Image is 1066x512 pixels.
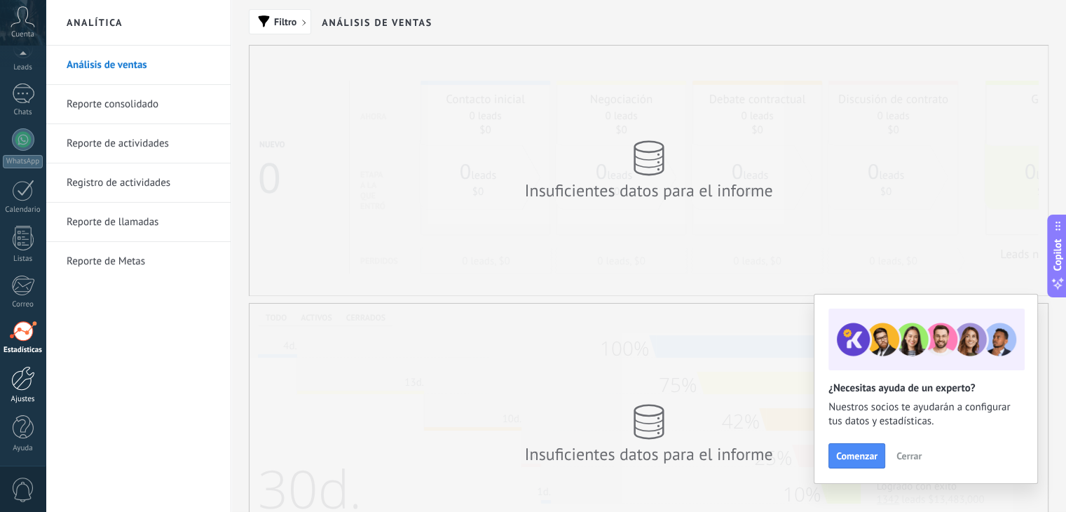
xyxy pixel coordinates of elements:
li: Reporte consolidado [46,85,231,124]
div: Chats [3,108,43,117]
span: Filtro [274,17,296,27]
div: Ayuda [3,444,43,453]
div: Insuficientes datos para el informe [523,180,775,201]
li: Reporte de actividades [46,124,231,163]
div: Estadísticas [3,346,43,355]
span: Nuestros socios te ayudarán a configurar tus datos y estadísticas. [828,400,1023,429]
span: Copilot [1051,239,1065,271]
li: Registro de actividades [46,163,231,203]
div: Correo [3,300,43,309]
li: Reporte de llamadas [46,203,231,242]
div: Ajustes [3,395,43,404]
button: Cerrar [890,445,928,466]
li: Reporte de Metas [46,242,231,281]
span: Cuenta [11,30,34,39]
span: Comenzar [836,451,877,461]
a: Reporte de llamadas [67,203,217,242]
a: Reporte de actividades [67,124,217,163]
button: Comenzar [828,443,885,469]
a: Registro de actividades [67,163,217,203]
button: Filtro [249,9,311,34]
div: Leads [3,63,43,72]
span: Cerrar [896,451,922,461]
div: Listas [3,255,43,264]
a: Análisis de ventas [67,46,217,85]
div: Calendario [3,206,43,215]
div: WhatsApp [3,155,43,168]
a: Reporte consolidado [67,85,217,124]
div: Insuficientes datos para el informe [523,443,775,465]
li: Análisis de ventas [46,46,231,85]
h2: ¿Necesitas ayuda de un experto? [828,382,1023,395]
a: Reporte de Metas [67,242,217,281]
